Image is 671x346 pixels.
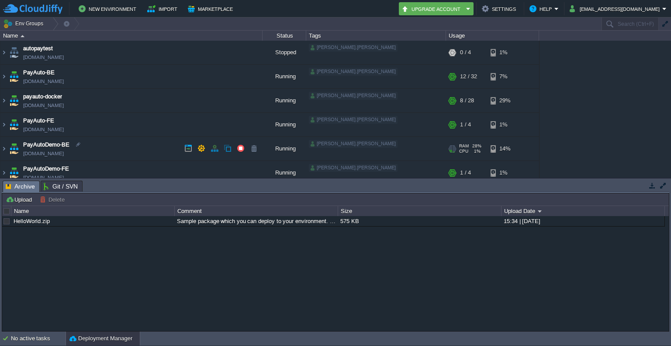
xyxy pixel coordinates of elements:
button: [EMAIL_ADDRESS][DOMAIN_NAME] [570,3,662,14]
span: RAM [459,143,469,149]
div: [PERSON_NAME].[PERSON_NAME] [309,116,398,124]
a: [DOMAIN_NAME] [23,53,64,62]
button: Import [147,3,180,14]
div: Comment [175,206,338,216]
div: No active tasks [11,332,66,346]
div: Status [263,31,306,41]
a: payauto-docker [23,92,62,101]
div: Running [263,65,306,88]
div: Name [12,206,174,216]
div: 12 / 32 [460,65,477,88]
img: AMDAwAAAACH5BAEAAAAALAAAAAABAAEAAAICRAEAOw== [8,137,20,161]
button: Deployment Manager [69,334,132,343]
a: PayAutoDemo-FE [23,164,69,173]
div: Tags [307,31,446,41]
a: [DOMAIN_NAME] [23,149,64,158]
div: 7% [491,65,519,88]
div: Sample package which you can deploy to your environment. Feel free to delete and upload a package... [175,216,337,226]
button: New Environment [79,3,139,14]
span: Git / SVN [44,181,78,192]
img: AMDAwAAAACH5BAEAAAAALAAAAAABAAEAAAICRAEAOw== [8,161,20,185]
img: AMDAwAAAACH5BAEAAAAALAAAAAABAAEAAAICRAEAOw== [0,137,7,161]
a: PayAuto-BE [23,68,55,77]
div: [PERSON_NAME].[PERSON_NAME] [309,44,398,52]
a: HelloWorld.zip [14,218,50,224]
div: Running [263,113,306,136]
img: AMDAwAAAACH5BAEAAAAALAAAAAABAAEAAAICRAEAOw== [8,113,20,136]
img: AMDAwAAAACH5BAEAAAAALAAAAAABAAEAAAICRAEAOw== [0,161,7,185]
div: 1% [491,113,519,136]
div: 575 KB [338,216,501,226]
button: Settings [482,3,519,14]
button: Env Groups [3,17,46,30]
div: 0 / 4 [460,41,471,64]
div: [PERSON_NAME].[PERSON_NAME] [309,68,398,76]
div: 15:34 | [DATE] [502,216,664,226]
div: [PERSON_NAME].[PERSON_NAME] [309,164,398,172]
img: AMDAwAAAACH5BAEAAAAALAAAAAABAAEAAAICRAEAOw== [0,113,7,136]
iframe: chat widget [634,311,662,337]
div: 1% [491,41,519,64]
a: [DOMAIN_NAME] [23,101,64,110]
div: Running [263,137,306,161]
div: Usage [446,31,539,41]
div: Running [263,89,306,112]
a: [DOMAIN_NAME] [23,77,64,86]
div: Name [1,31,262,41]
div: 1% [491,161,519,185]
div: 29% [491,89,519,112]
div: 1 / 4 [460,161,471,185]
button: Help [529,3,554,14]
span: 1% [472,149,481,154]
img: AMDAwAAAACH5BAEAAAAALAAAAAABAAEAAAICRAEAOw== [8,41,20,64]
span: 28% [472,143,481,149]
div: [PERSON_NAME].[PERSON_NAME] [309,92,398,100]
img: AMDAwAAAACH5BAEAAAAALAAAAAABAAEAAAICRAEAOw== [0,65,7,88]
a: autopaytest [23,44,53,53]
a: [DOMAIN_NAME] [23,173,64,182]
div: 8 / 28 [460,89,474,112]
div: Running [263,161,306,185]
img: CloudJiffy [3,3,62,14]
img: AMDAwAAAACH5BAEAAAAALAAAAAABAAEAAAICRAEAOw== [8,65,20,88]
button: Marketplace [188,3,235,14]
img: AMDAwAAAACH5BAEAAAAALAAAAAABAAEAAAICRAEAOw== [0,41,7,64]
span: CPU [459,149,468,154]
div: Upload Date [502,206,664,216]
div: Size [339,206,501,216]
img: AMDAwAAAACH5BAEAAAAALAAAAAABAAEAAAICRAEAOw== [21,35,24,37]
img: AMDAwAAAACH5BAEAAAAALAAAAAABAAEAAAICRAEAOw== [8,89,20,112]
a: PayAuto-FE [23,116,54,125]
button: Upload [6,196,35,203]
div: Stopped [263,41,306,64]
a: [DOMAIN_NAME] [23,125,64,134]
img: AMDAwAAAACH5BAEAAAAALAAAAAABAAEAAAICRAEAOw== [0,89,7,112]
span: Archive [6,181,35,192]
a: PayAutoDemo-BE [23,140,69,149]
div: [PERSON_NAME].[PERSON_NAME] [309,140,398,148]
button: Upgrade Account [401,3,463,14]
button: Delete [40,196,67,203]
div: 14% [491,137,519,161]
div: 1 / 4 [460,113,471,136]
